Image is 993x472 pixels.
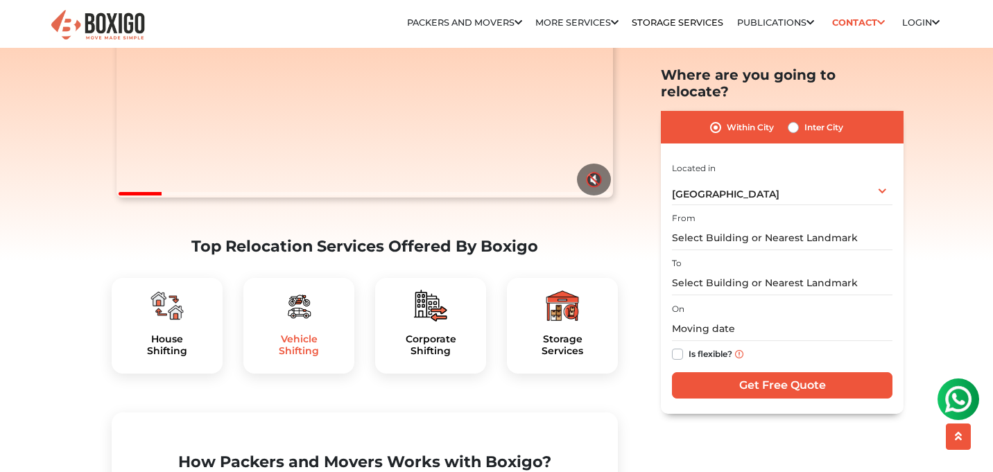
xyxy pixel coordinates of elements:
label: To [672,257,682,270]
h2: How Packers and Movers Works with Boxigo? [123,453,607,471]
img: whatsapp-icon.svg [14,14,42,42]
h5: Vehicle Shifting [254,333,343,357]
label: Located in [672,161,716,174]
input: Select Building or Nearest Landmark [672,271,892,295]
a: More services [535,17,619,28]
input: Select Building or Nearest Landmark [672,226,892,250]
a: Contact [827,12,889,33]
img: boxigo_packers_and_movers_plan [414,289,447,322]
h5: Corporate Shifting [386,333,475,357]
a: VehicleShifting [254,333,343,357]
label: Inter City [804,119,843,136]
h2: Where are you going to relocate? [661,67,904,100]
input: Get Free Quote [672,372,892,399]
button: scroll up [946,423,971,450]
label: From [672,212,696,225]
img: boxigo_packers_and_movers_plan [150,289,184,322]
img: boxigo_packers_and_movers_plan [546,289,579,322]
a: HouseShifting [123,333,211,357]
a: Publications [737,17,814,28]
a: Login [902,17,940,28]
img: boxigo_packers_and_movers_plan [282,289,316,322]
input: Moving date [672,317,892,341]
button: 🔇 [577,164,611,195]
a: Storage Services [632,17,723,28]
h5: House Shifting [123,333,211,357]
h2: Top Relocation Services Offered By Boxigo [112,237,618,256]
label: Is flexible? [689,346,732,360]
a: Packers and Movers [407,17,522,28]
label: On [672,303,684,315]
a: CorporateShifting [386,333,475,357]
span: [GEOGRAPHIC_DATA] [672,188,779,200]
label: Within City [727,119,774,136]
img: info [735,350,743,358]
a: StorageServices [518,333,607,357]
h5: Storage Services [518,333,607,357]
img: Boxigo [49,8,146,42]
